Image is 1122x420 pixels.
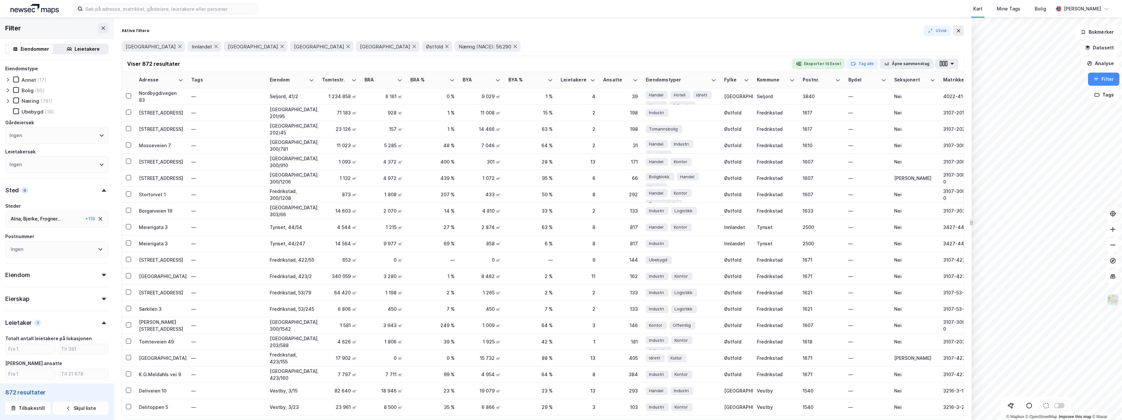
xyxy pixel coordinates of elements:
div: Fredrikstad [757,109,795,116]
button: Tag alle [846,59,878,69]
div: 198 [603,126,638,132]
div: 33 % [508,207,553,214]
div: 6 161 ㎡ [365,93,402,100]
div: 3427-44-247-0-0 [943,240,988,247]
span: [GEOGRAPHIC_DATA] [126,44,176,50]
div: 3107-300-1208-0-0 [943,188,988,201]
div: — [848,93,886,100]
div: 28 % [508,158,553,165]
input: Fra 1 [6,344,55,354]
span: Kontor [649,184,662,191]
div: — [848,240,886,247]
div: Seksjonert [894,77,927,83]
div: (95) [35,87,45,94]
div: [STREET_ADDRESS] [139,289,183,296]
div: Bolig [22,87,34,94]
div: [GEOGRAPHIC_DATA], 202/45 [270,122,314,136]
span: Handel [649,190,663,197]
div: Innlandet [724,224,749,231]
div: — [191,91,262,102]
div: 13 [561,158,595,165]
div: 1607 [803,191,841,198]
div: 1607 [803,158,841,165]
div: — [410,256,455,263]
div: 6 % [508,240,553,247]
div: 1617 [803,126,841,132]
div: — [191,189,262,200]
div: 1 072 ㎡ [463,175,501,182]
div: BRA [365,77,395,83]
div: Stortorvet 1 [139,191,183,198]
div: Østfold [724,191,749,198]
span: Tomannsbolig [649,126,678,132]
div: 2 874 ㎡ [463,224,501,231]
div: Meierigata 3 [139,240,183,247]
div: 64 % [508,142,553,149]
div: Aktive filtere [122,28,149,33]
div: 71 183 ㎡ [322,109,357,116]
div: Fredrikstad [757,256,795,263]
div: 133 [603,207,638,214]
div: — [848,175,886,182]
div: 64 420 ㎡ [322,289,357,296]
div: 928 ㎡ [365,109,402,116]
button: Eksporter til Excel [792,59,845,69]
span: Handel [649,158,663,165]
div: — [191,288,262,298]
div: 0 % [410,93,455,100]
div: 2500 [803,240,841,247]
div: [PERSON_NAME] [1064,5,1101,13]
div: Tags [191,77,262,83]
div: 69 % [410,240,455,247]
div: — [848,207,886,214]
img: Z [1107,294,1119,306]
div: — [191,173,262,184]
div: Fredrikstad [757,273,795,280]
div: Fredrikstad [757,142,795,149]
div: Fredrikstad [757,126,795,132]
div: Steder [5,202,21,210]
div: — [191,271,262,282]
div: [STREET_ADDRESS] [139,126,183,132]
span: [GEOGRAPHIC_DATA] [360,44,410,50]
div: 6 [22,187,28,194]
div: 5 285 ㎡ [365,142,402,149]
div: — [848,126,886,132]
div: 0 ㎡ [365,256,402,263]
div: Østfold [724,109,749,116]
div: 2 070 ㎡ [365,207,402,214]
div: 31 [603,142,638,149]
div: 50 % [508,191,553,198]
div: BYA % [508,77,545,83]
div: 63 % [508,224,553,231]
div: 858 ㎡ [463,240,501,247]
div: 292 [603,191,638,198]
button: Bokmerker [1075,26,1119,39]
div: Ansatte [603,77,630,83]
div: [STREET_ADDRESS] [139,109,183,116]
div: 14 % [410,207,455,214]
div: — [848,158,886,165]
div: Østfold [724,273,749,280]
div: 11 [561,273,595,280]
div: Nei [894,126,935,132]
a: Improve this map [1059,414,1091,419]
div: BYA [463,77,493,83]
div: Kart [973,5,982,13]
div: — [848,109,886,116]
div: — [508,256,553,263]
div: 3107-422-55-0-0 [943,256,988,263]
div: Nei [894,191,935,198]
span: Innlandet [192,44,212,50]
div: [GEOGRAPHIC_DATA], 303/66 [270,204,314,218]
div: 207 % [410,191,455,198]
div: Nei [894,142,935,149]
div: 653 ㎡ [322,256,357,263]
div: 11 008 ㎡ [463,109,501,116]
div: 39 [603,93,638,100]
span: Hotell [674,92,686,98]
div: 162 [603,273,638,280]
div: Kommune [757,77,787,83]
span: Handel [649,141,663,148]
div: Leietakersøk [5,148,36,156]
